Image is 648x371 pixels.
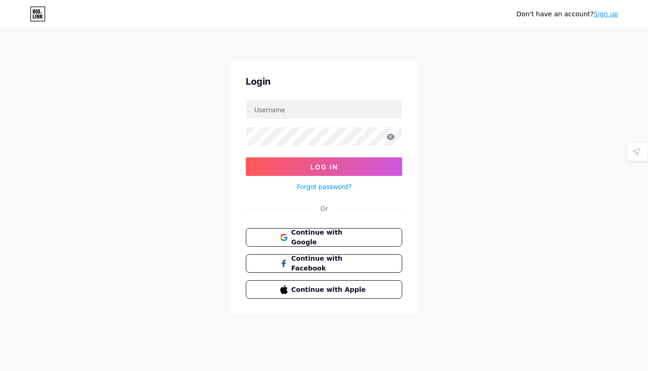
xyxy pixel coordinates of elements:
span: Continue with Apple [291,285,368,295]
div: Or [320,203,328,213]
span: Log In [310,163,338,171]
a: Sign up [594,10,618,18]
button: Log In [246,157,402,176]
button: Continue with Apple [246,280,402,299]
span: Continue with Facebook [291,254,368,273]
span: Continue with Google [291,228,368,247]
div: Login [246,74,402,88]
button: Continue with Google [246,228,402,247]
a: Forgot password? [297,182,351,191]
input: Username [246,100,402,119]
div: Don't have an account? [516,9,618,19]
button: Continue with Facebook [246,254,402,273]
